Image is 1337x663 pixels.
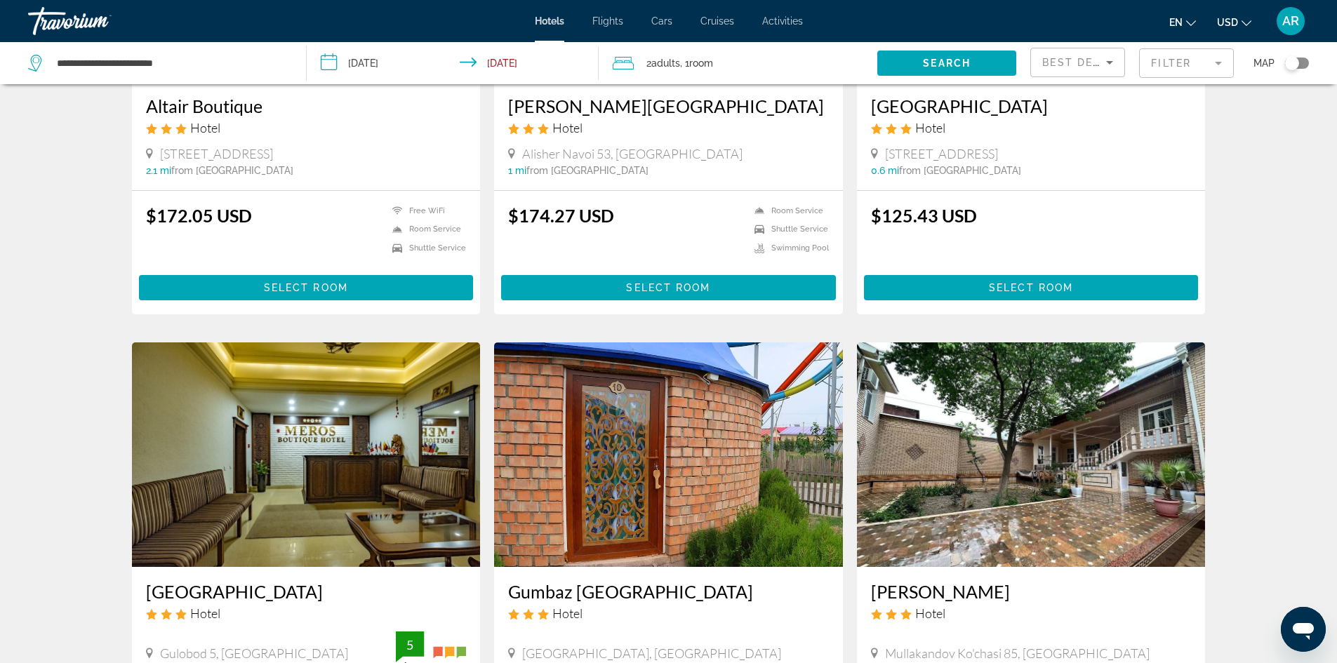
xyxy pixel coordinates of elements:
[264,282,348,293] span: Select Room
[190,120,220,135] span: Hotel
[871,120,1192,135] div: 3 star Hotel
[385,205,466,217] li: Free WiFi
[871,605,1192,621] div: 3 star Hotel
[1281,607,1326,652] iframe: Button to launch messaging window
[747,242,829,254] li: Swimming Pool
[139,278,474,293] a: Select Room
[146,581,467,602] a: [GEOGRAPHIC_DATA]
[747,224,829,236] li: Shuttle Service
[139,275,474,300] button: Select Room
[1139,48,1234,79] button: Filter
[1169,12,1196,32] button: Change language
[592,15,623,27] a: Flights
[1272,6,1309,36] button: User Menu
[700,15,734,27] a: Cruises
[508,205,614,226] ins: $174.27 USD
[989,282,1073,293] span: Select Room
[871,95,1192,116] a: [GEOGRAPHIC_DATA]
[552,120,583,135] span: Hotel
[864,278,1199,293] a: Select Room
[508,581,829,602] a: Gumbaz [GEOGRAPHIC_DATA]
[146,165,171,176] span: 2.1 mi
[599,42,877,84] button: Travelers: 2 adults, 0 children
[1217,12,1251,32] button: Change currency
[762,15,803,27] a: Activities
[160,146,273,161] span: [STREET_ADDRESS]
[508,120,829,135] div: 3 star Hotel
[385,242,466,254] li: Shuttle Service
[522,645,781,661] span: [GEOGRAPHIC_DATA], [GEOGRAPHIC_DATA]
[146,605,467,621] div: 3 star Hotel
[651,58,680,69] span: Adults
[385,224,466,236] li: Room Service
[494,342,843,567] img: Hotel image
[899,165,1021,176] span: from [GEOGRAPHIC_DATA]
[28,3,168,39] a: Travorium
[689,58,713,69] span: Room
[747,205,829,217] li: Room Service
[680,53,713,73] span: , 1
[871,205,977,226] ins: $125.43 USD
[508,95,829,116] a: [PERSON_NAME][GEOGRAPHIC_DATA]
[501,278,836,293] a: Select Room
[146,95,467,116] a: Altair Boutique
[552,605,583,621] span: Hotel
[190,605,220,621] span: Hotel
[871,165,899,176] span: 0.6 mi
[1042,57,1115,68] span: Best Deals
[307,42,599,84] button: Check-in date: Sep 26, 2025 Check-out date: Sep 28, 2025
[508,605,829,621] div: 3 star Hotel
[885,146,998,161] span: [STREET_ADDRESS]
[132,342,481,567] img: Hotel image
[626,282,710,293] span: Select Room
[1217,17,1238,28] span: USD
[651,15,672,27] a: Cars
[1253,53,1275,73] span: Map
[1042,54,1113,71] mat-select: Sort by
[160,645,348,661] span: Gulobod 5, [GEOGRAPHIC_DATA]
[915,605,945,621] span: Hotel
[508,165,526,176] span: 1 mi
[526,165,648,176] span: from [GEOGRAPHIC_DATA]
[1282,14,1299,28] span: AR
[146,120,467,135] div: 3 star Hotel
[885,645,1150,661] span: Mullakandov Ko'chasi 85, [GEOGRAPHIC_DATA]
[877,51,1016,76] button: Search
[146,205,252,226] ins: $172.05 USD
[396,636,424,653] div: 5
[1275,57,1309,69] button: Toggle map
[535,15,564,27] a: Hotels
[864,275,1199,300] button: Select Room
[522,146,743,161] span: Alisher Navoi 53, [GEOGRAPHIC_DATA]
[923,58,971,69] span: Search
[915,120,945,135] span: Hotel
[871,581,1192,602] a: [PERSON_NAME]
[171,165,293,176] span: from [GEOGRAPHIC_DATA]
[1169,17,1183,28] span: en
[857,342,1206,567] img: Hotel image
[646,53,680,73] span: 2
[501,275,836,300] button: Select Room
